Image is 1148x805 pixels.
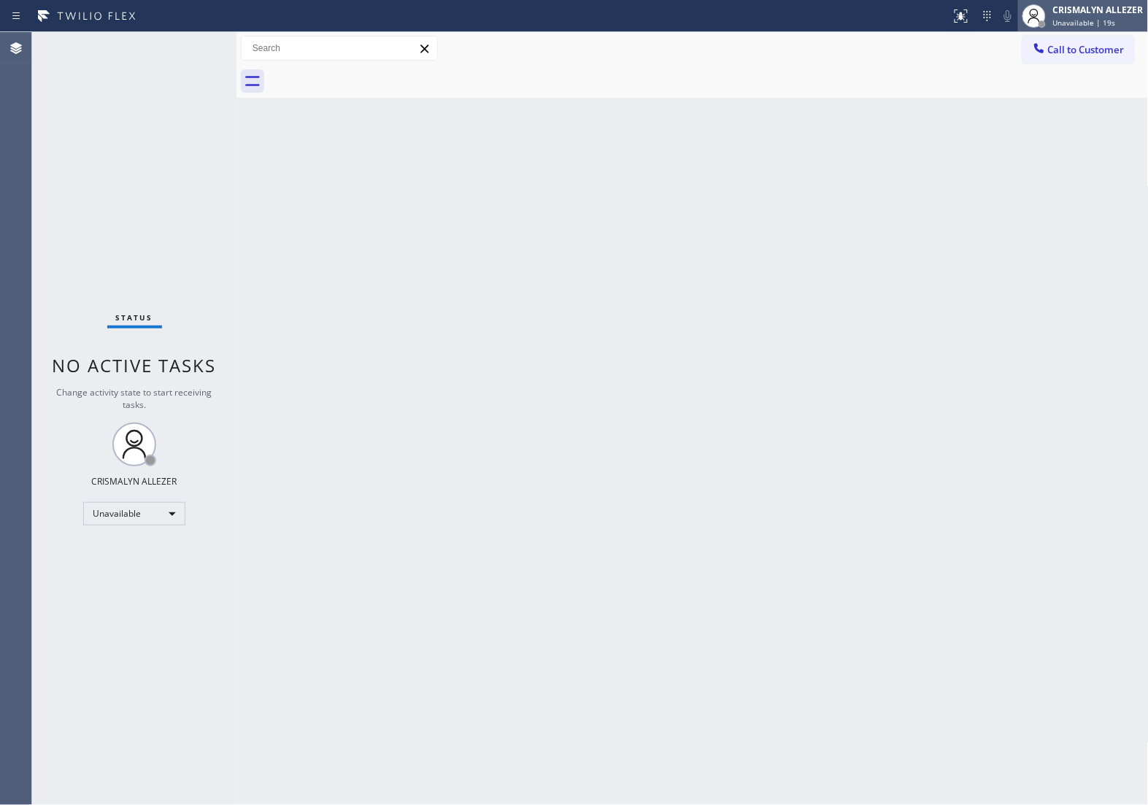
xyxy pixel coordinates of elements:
span: Unavailable | 19s [1053,18,1116,28]
div: CRISMALYN ALLEZER [1053,4,1144,16]
button: Mute [998,6,1018,26]
input: Search [242,36,437,60]
button: Call to Customer [1022,36,1134,63]
span: Call to Customer [1048,43,1125,56]
span: Change activity state to start receiving tasks. [57,386,212,411]
span: Status [116,312,153,323]
div: CRISMALYN ALLEZER [92,475,177,488]
span: No active tasks [53,353,217,377]
div: Unavailable [83,502,185,525]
